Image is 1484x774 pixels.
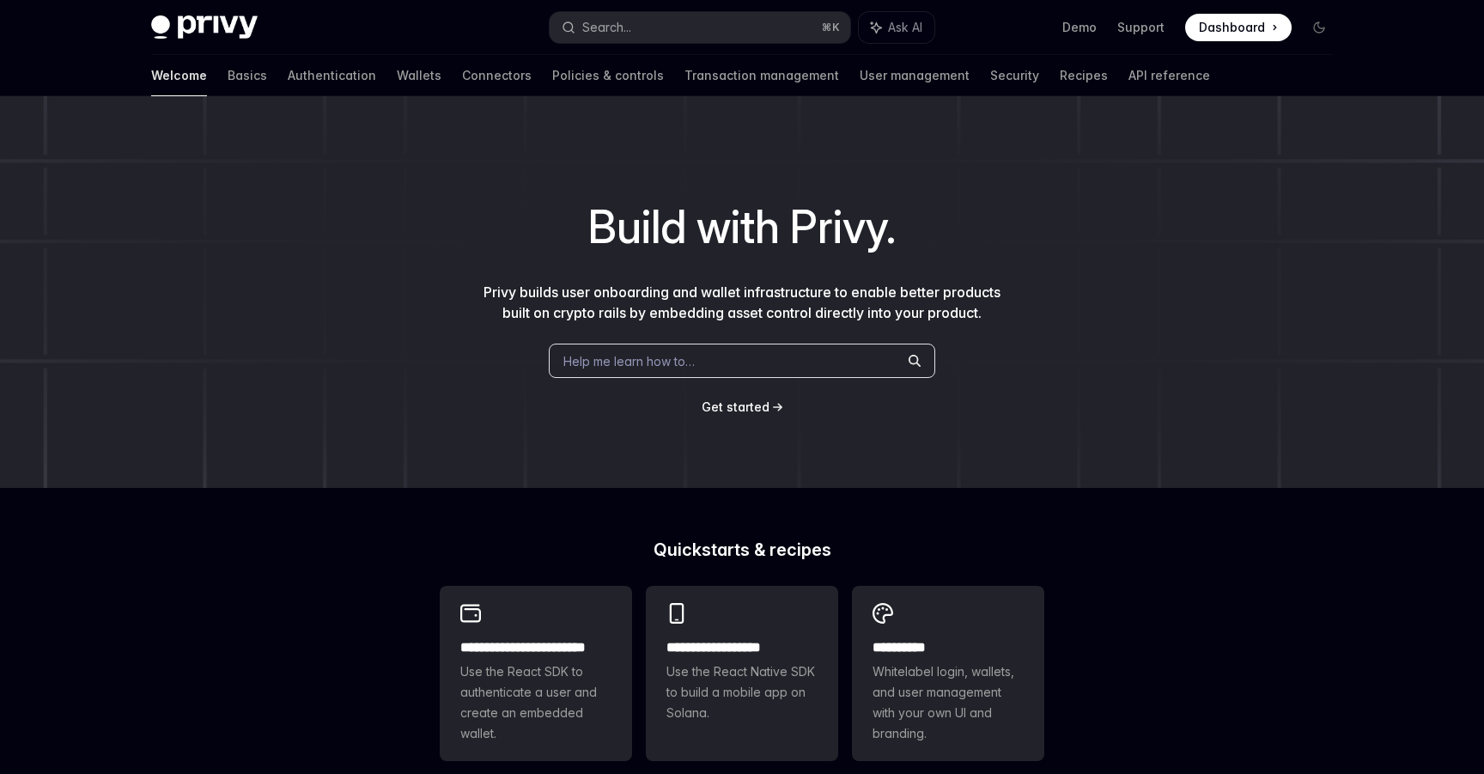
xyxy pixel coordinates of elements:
[666,661,818,723] span: Use the React Native SDK to build a mobile app on Solana.
[1117,19,1165,36] a: Support
[151,15,258,40] img: dark logo
[27,194,1457,261] h1: Build with Privy.
[397,55,441,96] a: Wallets
[550,12,850,43] button: Search...⌘K
[462,55,532,96] a: Connectors
[1305,14,1333,41] button: Toggle dark mode
[151,55,207,96] a: Welcome
[1128,55,1210,96] a: API reference
[888,19,922,36] span: Ask AI
[1060,55,1108,96] a: Recipes
[990,55,1039,96] a: Security
[852,586,1044,761] a: **** *****Whitelabel login, wallets, and user management with your own UI and branding.
[460,661,611,744] span: Use the React SDK to authenticate a user and create an embedded wallet.
[822,21,840,34] span: ⌘ K
[646,586,838,761] a: **** **** **** ***Use the React Native SDK to build a mobile app on Solana.
[702,399,769,416] a: Get started
[288,55,376,96] a: Authentication
[860,55,970,96] a: User management
[552,55,664,96] a: Policies & controls
[228,55,267,96] a: Basics
[873,661,1024,744] span: Whitelabel login, wallets, and user management with your own UI and branding.
[1062,19,1097,36] a: Demo
[563,352,695,370] span: Help me learn how to…
[582,17,631,38] div: Search...
[702,399,769,414] span: Get started
[859,12,934,43] button: Ask AI
[684,55,839,96] a: Transaction management
[440,541,1044,558] h2: Quickstarts & recipes
[1199,19,1265,36] span: Dashboard
[484,283,1000,321] span: Privy builds user onboarding and wallet infrastructure to enable better products built on crypto ...
[1185,14,1292,41] a: Dashboard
